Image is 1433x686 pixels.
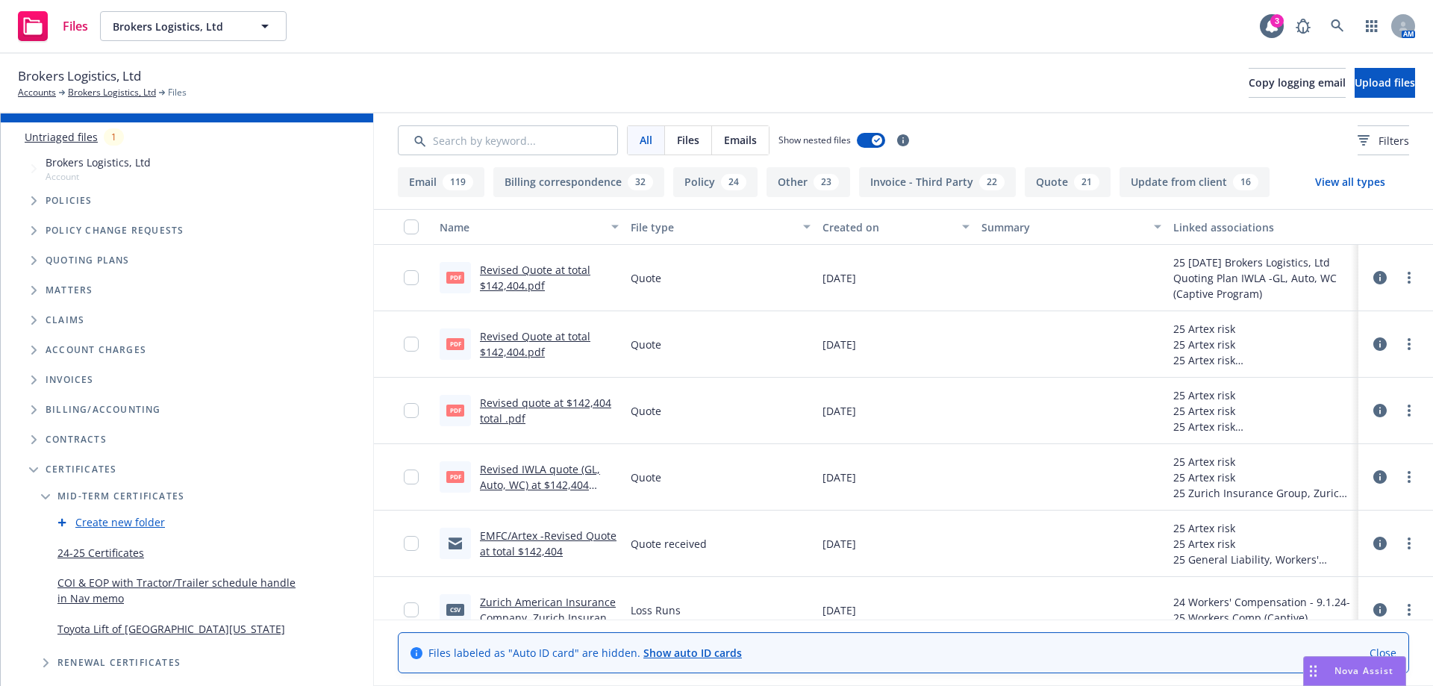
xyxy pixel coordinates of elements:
[428,645,742,661] span: Files labeled as "Auto ID card" are hidden.
[46,170,151,183] span: Account
[46,226,184,235] span: Policy change requests
[721,174,746,190] div: 24
[1173,387,1352,403] div: 25 Artex risk
[822,602,856,618] span: [DATE]
[1357,11,1387,41] a: Switch app
[631,470,661,485] span: Quote
[46,196,93,205] span: Policies
[404,219,419,234] input: Select all
[1400,468,1418,486] a: more
[625,209,816,245] button: File type
[1173,485,1352,501] div: 25 Zurich Insurance Group, Zurich American Insurance Company - Artex risk
[1334,664,1393,677] span: Nova Assist
[631,337,661,352] span: Quote
[643,646,742,660] a: Show auto ID cards
[46,405,161,414] span: Billing/Accounting
[446,272,464,283] span: pdf
[480,329,590,359] a: Revised Quote at total $142,404.pdf
[113,19,242,34] span: Brokers Logistics, Ltd
[25,129,98,145] a: Untriaged files
[677,132,699,148] span: Files
[404,403,419,418] input: Toggle Row Selected
[446,405,464,416] span: pdf
[1233,174,1258,190] div: 16
[57,621,285,637] a: Toyota Lift of [GEOGRAPHIC_DATA][US_STATE]
[631,270,661,286] span: Quote
[46,155,151,170] span: Brokers Logistics, Ltd
[1249,68,1346,98] button: Copy logging email
[1358,125,1409,155] button: Filters
[1173,552,1352,567] div: 25 General Liability, Workers' Compensation, Commercial Auto Liability
[1379,133,1409,149] span: Filters
[46,346,146,355] span: Account charges
[63,20,88,32] span: Files
[1173,337,1352,352] div: 25 Artex risk
[859,167,1016,197] button: Invoice - Third Party
[12,5,94,47] a: Files
[1173,419,1352,434] div: 25 Artex risk
[46,375,94,384] span: Invoices
[1074,174,1099,190] div: 21
[404,270,419,285] input: Toggle Row Selected
[168,86,187,99] span: Files
[1304,657,1323,685] div: Drag to move
[822,219,954,235] div: Created on
[1025,167,1111,197] button: Quote
[814,174,839,190] div: 23
[100,11,287,41] button: Brokers Logistics, Ltd
[817,209,976,245] button: Created on
[46,256,130,265] span: Quoting plans
[75,514,165,530] a: Create new folder
[1173,594,1352,626] div: 24 Workers' Compensation - 9.1.24-25 Workers Comp (Captive)
[628,174,653,190] div: 32
[1173,454,1352,470] div: 25 Artex risk
[18,66,141,86] span: Brokers Logistics, Ltd
[398,167,484,197] button: Email
[46,435,107,444] span: Contracts
[1400,335,1418,353] a: more
[1303,656,1406,686] button: Nova Assist
[480,528,616,558] a: EMFC/Artex -Revised Quote at total $142,404
[446,338,464,349] span: pdf
[68,86,156,99] a: Brokers Logistics, Ltd
[981,219,1144,235] div: Summary
[404,602,419,617] input: Toggle Row Selected
[822,470,856,485] span: [DATE]
[979,174,1005,190] div: 22
[404,337,419,352] input: Toggle Row Selected
[1249,75,1346,90] span: Copy logging email
[1291,167,1409,197] button: View all types
[57,492,184,501] span: Mid-term certificates
[480,396,611,425] a: Revised quote at $142,404 total .pdf
[822,536,856,552] span: [DATE]
[631,536,707,552] span: Quote received
[1173,321,1352,337] div: 25 Artex risk
[46,286,93,295] span: Matters
[440,219,602,235] div: Name
[404,536,419,551] input: Toggle Row Selected
[1400,402,1418,420] a: more
[493,167,664,197] button: Billing correspondence
[1355,68,1415,98] button: Upload files
[1400,601,1418,619] a: more
[434,209,625,245] button: Name
[446,471,464,482] span: pdf
[1173,255,1352,302] div: 25 [DATE] Brokers Logistics, Ltd Quoting Plan IWLA -GL, Auto, WC (Captive Program)
[822,270,856,286] span: [DATE]
[822,403,856,419] span: [DATE]
[1358,133,1409,149] span: Filters
[404,470,419,484] input: Toggle Row Selected
[631,602,681,618] span: Loss Runs
[1,152,373,395] div: Tree Example
[1355,75,1415,90] span: Upload files
[57,658,181,667] span: Renewal certificates
[57,545,144,561] a: 24-25 Certificates
[1400,534,1418,552] a: more
[1173,352,1352,368] div: 25 Artex risk
[822,337,856,352] span: [DATE]
[18,86,56,99] a: Accounts
[1270,14,1284,28] div: 3
[975,209,1167,245] button: Summary
[46,316,84,325] span: Claims
[1120,167,1270,197] button: Update from client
